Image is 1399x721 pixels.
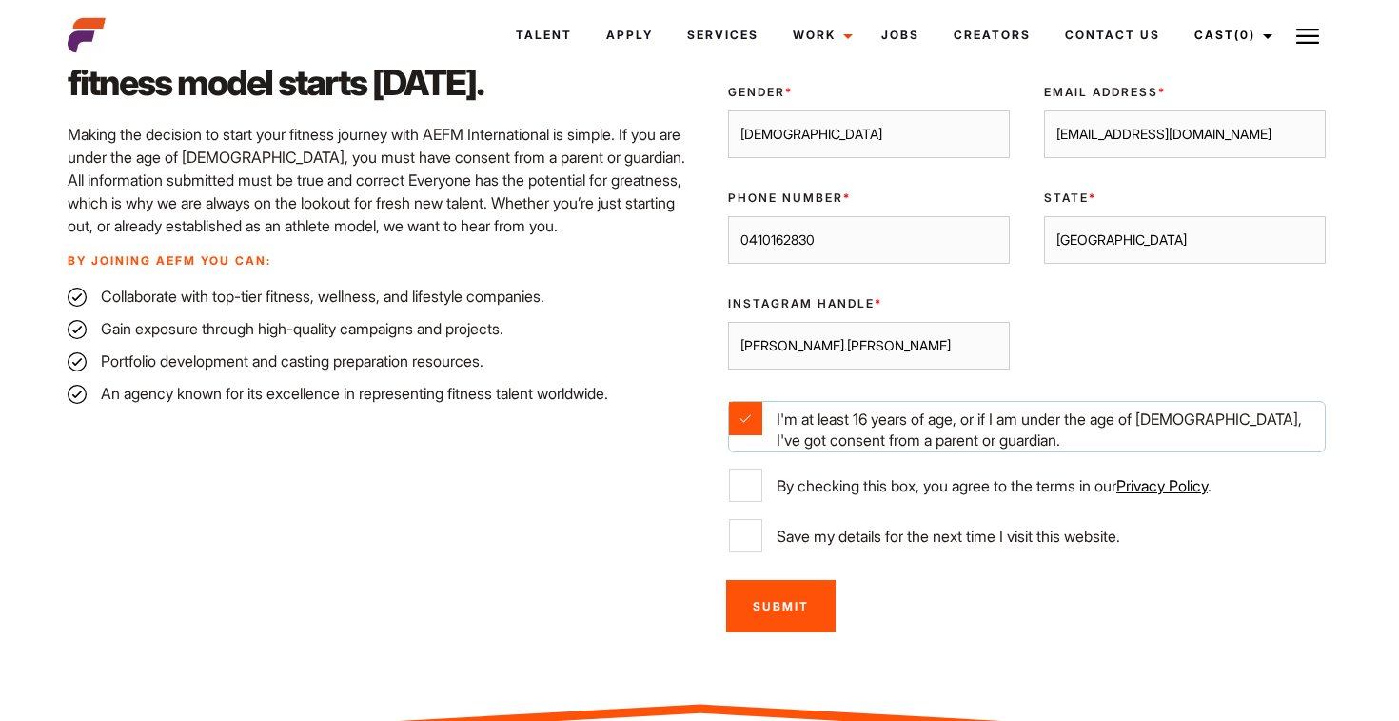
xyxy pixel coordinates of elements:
a: Work [776,10,864,61]
li: Collaborate with top-tier fitness, wellness, and lifestyle companies. [68,285,688,308]
a: Talent [499,10,589,61]
label: Save my details for the next time I visit this website. [729,519,1325,552]
a: Creators [936,10,1048,61]
li: Portfolio development and casting preparation resources. [68,350,688,372]
label: State [1044,190,1326,207]
input: I'm at least 16 years of age, or if I am under the age of [DEMOGRAPHIC_DATA], I've got consent fr... [729,402,762,435]
label: I'm at least 16 years of age, or if I am under the age of [DEMOGRAPHIC_DATA], I've got consent fr... [729,402,1325,451]
a: Cast(0) [1177,10,1284,61]
a: Apply [589,10,670,61]
label: By checking this box, you agree to the terms in our . [729,469,1325,502]
li: An agency known for its excellence in representing fitness talent worldwide. [68,382,688,405]
img: cropped-aefm-brand-fav-22-square.png [68,16,106,54]
p: Making the decision to start your fitness journey with AEFM International is simple. If you are u... [68,123,688,237]
input: Save my details for the next time I visit this website. [729,519,762,552]
a: Services [670,10,776,61]
li: Gain exposure through high-quality campaigns and projects. [68,317,688,340]
p: By joining AEFM you can: [68,252,688,270]
a: Jobs [864,10,936,61]
input: Submit [726,580,836,632]
label: Phone Number [728,190,1010,207]
a: Contact Us [1048,10,1177,61]
label: Gender [728,84,1010,101]
a: Privacy Policy [1116,476,1208,495]
span: (0) [1234,28,1255,42]
label: Email Address [1044,84,1326,101]
label: Instagram Handle [728,295,1010,312]
img: Burger icon [1296,25,1319,48]
input: By checking this box, you agree to the terms in ourPrivacy Policy. [729,469,762,502]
